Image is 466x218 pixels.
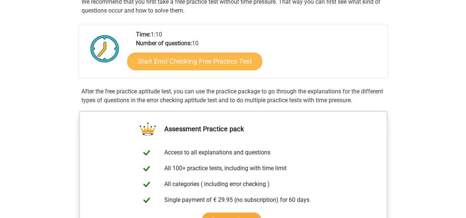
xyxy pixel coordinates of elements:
b: Number of questions: [136,40,192,47]
b: Time: [136,31,151,38]
div: After the free practice aptitude test, you can use the practice package to go through the explana... [78,87,388,105]
img: Clock [86,30,123,67]
div: 1:10 10 [130,30,387,78]
a: Start Error Checking Free Practice Test [127,53,262,70]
